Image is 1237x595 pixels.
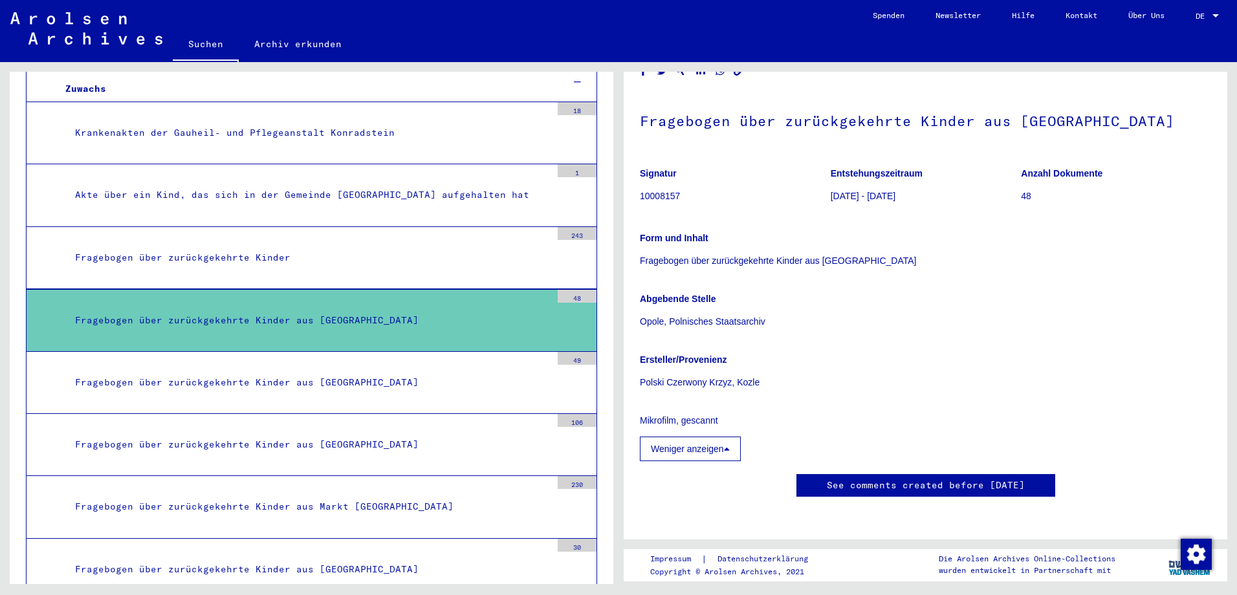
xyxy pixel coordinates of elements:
[640,376,1211,389] p: Polski Czerwony Krzyz, Kozle
[1181,539,1212,570] img: Zustimmung ändern
[558,164,597,177] div: 1
[65,245,551,270] div: Fragebogen über zurückgekehrte Kinder
[173,28,239,62] a: Suchen
[650,566,824,578] p: Copyright © Arolsen Archives, 2021
[558,476,597,489] div: 230
[65,557,551,582] div: Fragebogen über zurückgekehrte Kinder aus [GEOGRAPHIC_DATA]
[10,12,162,45] img: Arolsen_neg.svg
[558,539,597,552] div: 30
[640,91,1211,148] h1: Fragebogen über zurückgekehrte Kinder aus [GEOGRAPHIC_DATA]
[640,414,1211,427] p: Mikrofilm, gescannt
[650,552,701,566] a: Impressum
[558,352,597,365] div: 49
[239,28,357,59] a: Archiv erkunden
[56,50,551,101] div: [TECHNICAL_ID] - Individuelle Unterlagen zur Schicksalsklärung von Kindern - Zuwachs
[1166,548,1214,581] img: yv_logo.png
[640,294,716,304] b: Abgebende Stelle
[1180,538,1211,569] div: Zustimmung ändern
[65,182,551,208] div: Akte über ein Kind, das sich in der Gemeinde [GEOGRAPHIC_DATA] aufgehalten hat
[65,370,551,395] div: Fragebogen über zurückgekehrte Kinder aus [GEOGRAPHIC_DATA]
[65,494,551,519] div: Fragebogen über zurückgekehrte Kinder aus Markt [GEOGRAPHIC_DATA]
[640,168,677,178] b: Signatur
[65,308,551,333] div: Fragebogen über zurückgekehrte Kinder aus [GEOGRAPHIC_DATA]
[640,189,830,203] p: 10008157
[939,553,1115,565] p: Die Arolsen Archives Online-Collections
[707,552,824,566] a: Datenschutzerklärung
[831,168,923,178] b: Entstehungszeitraum
[827,479,1025,492] a: See comments created before [DATE]
[558,290,597,303] div: 48
[640,254,1211,268] p: Fragebogen über zurückgekehrte Kinder aus [GEOGRAPHIC_DATA]
[558,414,597,427] div: 106
[939,565,1115,576] p: wurden entwickelt in Partnerschaft mit
[640,233,708,243] b: Form und Inhalt
[650,552,824,566] div: |
[558,227,597,240] div: 243
[65,432,551,457] div: Fragebogen über zurückgekehrte Kinder aus [GEOGRAPHIC_DATA]
[640,437,741,461] button: Weniger anzeigen
[640,354,727,365] b: Ersteller/Provenienz
[1021,168,1102,178] b: Anzahl Dokumente
[1021,189,1211,203] p: 48
[65,120,551,146] div: Krankenakten der Gauheil- und Pflegeanstalt Konradstein
[831,189,1021,203] p: [DATE] - [DATE]
[558,102,597,115] div: 18
[1196,12,1210,21] span: DE
[640,315,1211,329] p: Opole, Polnisches Staatsarchiv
